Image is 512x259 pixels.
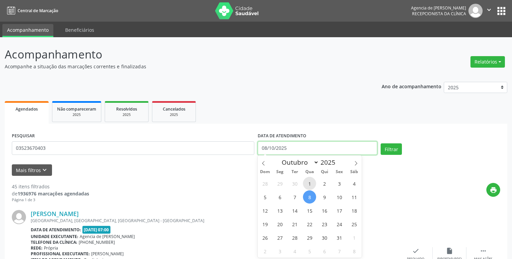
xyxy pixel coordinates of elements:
[348,177,361,190] span: Outubro 4, 2025
[116,106,137,112] span: Resolvidos
[470,56,505,68] button: Relatórios
[303,190,316,204] span: Outubro 8, 2025
[468,4,483,18] img: img
[91,251,124,257] span: [PERSON_NAME]
[110,112,144,117] div: 2025
[333,217,346,231] span: Outubro 24, 2025
[411,5,466,11] div: Agencia de [PERSON_NAME]
[347,170,362,174] span: Sáb
[485,6,493,14] i: 
[288,204,301,217] span: Outubro 14, 2025
[18,190,89,197] strong: 1936976 marcações agendadas
[333,204,346,217] span: Outubro 17, 2025
[348,217,361,231] span: Outubro 25, 2025
[12,190,89,197] div: de
[31,245,43,251] b: Rede:
[12,131,35,141] label: PESQUISAR
[258,177,272,190] span: Setembro 28, 2025
[412,11,466,17] span: Recepcionista da clínica
[483,4,495,18] button: 
[495,5,507,17] button: apps
[31,239,77,245] b: Telefone da clínica:
[258,131,306,141] label: DATA DE ATENDIMENTO
[16,106,38,112] span: Agendados
[57,112,96,117] div: 2025
[303,244,316,258] span: Novembro 5, 2025
[258,231,272,244] span: Outubro 26, 2025
[60,24,99,36] a: Beneficiários
[41,166,48,174] i: keyboard_arrow_down
[318,231,331,244] span: Outubro 30, 2025
[412,247,419,255] i: check
[332,170,347,174] span: Sex
[80,234,135,239] span: Agencia de [PERSON_NAME]
[18,8,58,14] span: Central de Marcação
[273,217,286,231] span: Outubro 20, 2025
[303,204,316,217] span: Outubro 15, 2025
[5,5,58,16] a: Central de Marcação
[258,217,272,231] span: Outubro 19, 2025
[163,106,185,112] span: Cancelados
[278,158,319,167] select: Month
[12,183,89,190] div: 45 itens filtrados
[287,170,302,174] span: Ter
[57,106,96,112] span: Não compareceram
[12,197,89,203] div: Página 1 de 3
[319,158,341,167] input: Year
[5,63,357,70] p: Acompanhe a situação das marcações correntes e finalizadas
[44,245,58,251] span: Própria
[486,183,500,197] button: print
[333,177,346,190] span: Outubro 3, 2025
[273,190,286,204] span: Outubro 6, 2025
[273,204,286,217] span: Outubro 13, 2025
[303,217,316,231] span: Outubro 22, 2025
[333,190,346,204] span: Outubro 10, 2025
[382,82,441,90] p: Ano de acompanhamento
[446,247,453,255] i: insert_drive_file
[333,244,346,258] span: Novembro 7, 2025
[258,141,377,155] input: Selecione um intervalo
[303,177,316,190] span: Outubro 1, 2025
[381,143,402,155] button: Filtrar
[318,190,331,204] span: Outubro 9, 2025
[12,164,52,176] button: Mais filtroskeyboard_arrow_down
[318,204,331,217] span: Outubro 16, 2025
[5,46,357,63] p: Acompanhamento
[31,227,81,233] b: Data de atendimento:
[288,190,301,204] span: Outubro 7, 2025
[288,177,301,190] span: Setembro 30, 2025
[258,204,272,217] span: Outubro 12, 2025
[318,177,331,190] span: Outubro 2, 2025
[333,231,346,244] span: Outubro 31, 2025
[348,244,361,258] span: Novembro 8, 2025
[157,112,191,117] div: 2025
[2,24,53,37] a: Acompanhamento
[288,231,301,244] span: Outubro 28, 2025
[31,251,90,257] b: Profissional executante:
[31,210,79,217] a: [PERSON_NAME]
[12,210,26,224] img: img
[82,226,111,234] span: [DATE] 07:00
[31,234,78,239] b: Unidade executante:
[79,239,115,245] span: [PHONE_NUMBER]
[31,218,399,223] div: [GEOGRAPHIC_DATA], [GEOGRAPHIC_DATA], [GEOGRAPHIC_DATA] - [GEOGRAPHIC_DATA]
[273,177,286,190] span: Setembro 29, 2025
[348,204,361,217] span: Outubro 18, 2025
[302,170,317,174] span: Qua
[480,247,487,255] i: 
[273,170,287,174] span: Seg
[12,141,254,155] input: Nome, código do beneficiário ou CPF
[318,217,331,231] span: Outubro 23, 2025
[303,231,316,244] span: Outubro 29, 2025
[273,231,286,244] span: Outubro 27, 2025
[288,217,301,231] span: Outubro 21, 2025
[258,244,272,258] span: Novembro 2, 2025
[318,244,331,258] span: Novembro 6, 2025
[348,231,361,244] span: Novembro 1, 2025
[317,170,332,174] span: Qui
[348,190,361,204] span: Outubro 11, 2025
[258,170,273,174] span: Dom
[288,244,301,258] span: Novembro 4, 2025
[490,186,497,194] i: print
[273,244,286,258] span: Novembro 3, 2025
